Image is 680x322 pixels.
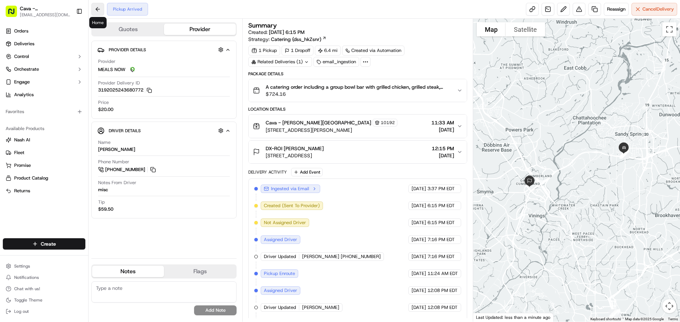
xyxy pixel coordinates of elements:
div: 21 [617,147,632,162]
img: 5e9a9d7314ff4150bce227a61376b483.jpg [15,68,28,80]
button: Control [3,51,85,62]
a: Open this area in Google Maps (opens a new window) [475,312,498,322]
button: Fleet [3,147,85,158]
span: Map data ©2025 Google [625,317,664,321]
div: 📗 [7,159,13,164]
button: Product Catalog [3,172,85,184]
span: Cava - [PERSON_NAME][GEOGRAPHIC_DATA] [266,119,371,126]
button: Engage [3,76,85,88]
span: Orchestrate [14,66,39,72]
span: Engage [14,79,30,85]
button: Keyboard shortcuts [590,317,621,322]
span: [DATE] [412,186,426,192]
div: Delivery Activity [248,169,287,175]
span: [PHONE_NUMBER] [105,166,145,173]
div: 6.4 mi [315,46,341,55]
div: 20 [639,127,654,142]
a: Returns [6,188,83,194]
button: Add Event [291,168,323,176]
div: Strategy: [248,36,327,43]
span: 6:15 PM EDT [427,203,455,209]
a: Powered byPylon [50,175,86,181]
button: [EMAIL_ADDRESS][DOMAIN_NAME] [20,12,70,18]
button: 3192025243680772 [98,87,152,93]
span: 12:08 PM EDT [427,304,458,311]
span: [DATE] [412,304,426,311]
span: [DATE] [412,219,426,226]
span: Settings [14,263,30,269]
a: 📗Knowledge Base [4,155,57,168]
span: 10192 [381,120,395,125]
span: Nash AI [14,137,30,143]
span: [PERSON_NAME] [22,110,57,115]
div: 24 [617,147,631,162]
span: [PERSON_NAME] [302,304,339,311]
a: Fleet [6,150,83,156]
div: email_ingestion [313,57,359,67]
a: Terms (opens in new tab) [668,317,678,321]
img: Angelique Valdez [7,103,18,114]
div: Available Products [3,123,85,134]
p: Welcome 👋 [7,28,129,40]
span: $724.16 [266,90,451,98]
a: [PHONE_NUMBER] [98,166,157,174]
span: 12:15 PM [432,145,454,152]
div: Start new chat [32,68,116,75]
span: Ingested via Email [271,186,309,192]
div: 14 [606,307,620,322]
a: Catering (dss_hkZsnr) [271,36,327,43]
span: Chat with us! [14,286,40,292]
button: Notes [92,266,164,277]
span: Created (Sent To Provider) [264,203,320,209]
div: $59.50 [98,206,113,212]
span: 11:24 AM EDT [427,270,458,277]
span: Control [14,53,29,60]
span: 6:15 PM EDT [427,219,455,226]
span: [STREET_ADDRESS] [266,152,324,159]
input: Got a question? Start typing here... [18,46,127,53]
span: Returns [14,188,30,194]
button: Start new chat [120,70,129,78]
div: Related Deliveries (1) [248,57,312,67]
button: Orchestrate [3,64,85,75]
span: Create [41,240,56,247]
a: Deliveries [3,38,85,49]
button: Cava - [PERSON_NAME][GEOGRAPHIC_DATA][EMAIL_ADDRESS][DOMAIN_NAME] [3,3,73,20]
img: 1736555255976-a54dd68f-1ca7-489b-9aae-adbdc363a1c4 [14,129,20,135]
button: Quotes [92,24,164,35]
span: Notes From Driver [98,180,136,186]
button: Cava - [PERSON_NAME][GEOGRAPHIC_DATA]10192[STREET_ADDRESS][PERSON_NAME]11:33 AM[DATE] [249,115,466,138]
button: Toggle Theme [3,295,85,305]
span: Log out [14,309,29,314]
button: See all [110,90,129,99]
span: Fleet [14,150,24,156]
span: [DATE] [412,236,426,243]
img: 1736555255976-a54dd68f-1ca7-489b-9aae-adbdc363a1c4 [7,68,20,80]
button: Show satellite imagery [506,22,545,36]
span: MEALS NOW [98,66,125,73]
div: 22 [617,147,632,162]
div: Favorites [3,106,85,117]
img: Nash [7,7,21,21]
button: Toggle fullscreen view [662,22,676,36]
button: Cava - [PERSON_NAME][GEOGRAPHIC_DATA] [20,5,70,12]
span: Promise [14,162,31,169]
span: Name [98,139,110,146]
a: Product Catalog [6,175,83,181]
div: 1 Pickup [248,46,280,55]
span: Analytics [14,92,34,98]
span: DX-ROI [PERSON_NAME] [266,145,324,152]
a: Orders [3,25,85,37]
button: Provider Details [97,44,231,55]
div: misc [98,187,108,193]
div: 19 [640,98,654,112]
div: Created via Automation [342,46,404,55]
button: Promise [3,160,85,171]
span: $20.00 [98,106,113,113]
button: Flags [164,266,236,277]
span: Driver Updated [264,253,296,260]
span: Assigned Driver [264,287,297,294]
span: Driver Updated [264,304,296,311]
span: Cancel Delivery [642,6,674,12]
